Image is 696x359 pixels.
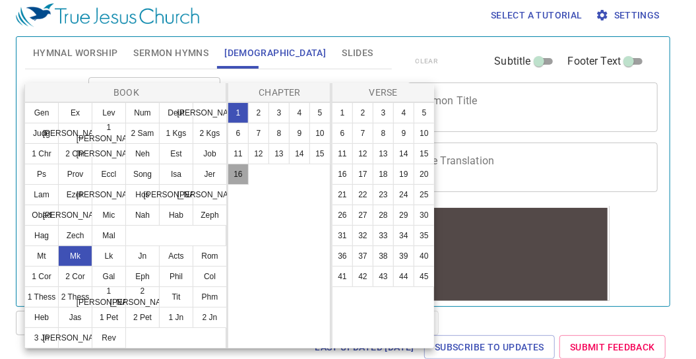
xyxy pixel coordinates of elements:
button: 8 [373,123,394,144]
button: 21 [332,184,353,205]
button: Mt [24,245,59,267]
button: 11 [332,143,353,164]
button: Hag [24,225,59,246]
button: 2 Kgs [193,123,227,144]
button: 1 [PERSON_NAME] [92,123,126,144]
button: 31 [332,225,353,246]
button: Rev [92,327,126,348]
button: 25 [414,184,435,205]
button: 14 [289,143,310,164]
button: Phil [159,266,193,287]
button: Est [159,143,193,164]
button: [PERSON_NAME] [159,184,193,205]
button: 22 [352,184,373,205]
button: 2 Pet [125,307,160,328]
button: 2 Cor [58,266,92,287]
button: 24 [393,184,414,205]
button: 32 [352,225,373,246]
button: 18 [373,164,394,185]
button: Isa [159,164,193,185]
button: 6 [332,123,353,144]
button: Eccl [92,164,126,185]
button: 8 [269,123,290,144]
button: 1 Jn [159,307,193,328]
button: 16 [332,164,353,185]
button: Phm [193,286,227,308]
button: 45 [414,266,435,287]
button: 34 [393,225,414,246]
button: 16 [228,164,249,185]
button: 12 [248,143,269,164]
button: 15 [309,143,331,164]
button: Num [125,102,160,123]
button: Song [125,164,160,185]
button: Rom [193,245,227,267]
button: 30 [414,205,435,226]
button: 3 Jn [24,327,59,348]
button: Mal [92,225,126,246]
button: 2 Sam [125,123,160,144]
button: 39 [393,245,414,267]
button: 28 [373,205,394,226]
button: 2 Jn [193,307,227,328]
button: 3 [269,102,290,123]
button: Judg [24,123,59,144]
button: Col [193,266,227,287]
button: 1 [228,102,249,123]
button: 2 [PERSON_NAME] [125,286,160,308]
button: [PERSON_NAME] [92,184,126,205]
button: 35 [414,225,435,246]
button: Hab [159,205,193,226]
button: 23 [373,184,394,205]
button: 2 [248,102,269,123]
button: Acts [159,245,193,267]
button: Mic [92,205,126,226]
button: Lk [92,245,126,267]
button: 1 Cor [24,266,59,287]
button: 3 [373,102,394,123]
button: Zech [58,225,92,246]
p: Chapter [231,86,329,99]
button: 4 [393,102,414,123]
button: 33 [373,225,394,246]
button: 43 [373,266,394,287]
button: 1 Chr [24,143,59,164]
button: 2 [352,102,373,123]
button: 27 [352,205,373,226]
button: Hos [125,184,160,205]
button: Jas [58,307,92,328]
p: Book [28,86,225,99]
button: Neh [125,143,160,164]
button: 4 [289,102,310,123]
button: 29 [393,205,414,226]
button: Tit [159,286,193,308]
button: 15 [414,143,435,164]
button: 1 [PERSON_NAME] [92,286,126,308]
button: Deut [159,102,193,123]
button: 38 [373,245,394,267]
p: Verse [335,86,431,99]
button: 42 [352,266,373,287]
button: Zeph [193,205,227,226]
button: Lev [92,102,126,123]
button: 13 [269,143,290,164]
button: 11 [228,143,249,164]
button: 17 [352,164,373,185]
button: Jer [193,164,227,185]
button: 10 [309,123,331,144]
button: 9 [289,123,310,144]
button: 5 [309,102,331,123]
button: 36 [332,245,353,267]
button: Nah [125,205,160,226]
button: [PERSON_NAME] [58,205,92,226]
button: 10 [414,123,435,144]
button: 41 [332,266,353,287]
button: 20 [414,164,435,185]
button: 26 [332,205,353,226]
button: 13 [373,143,394,164]
button: Ps [24,164,59,185]
button: [PERSON_NAME] [92,143,126,164]
button: Mk [58,245,92,267]
button: 7 [352,123,373,144]
button: Heb [24,307,59,328]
